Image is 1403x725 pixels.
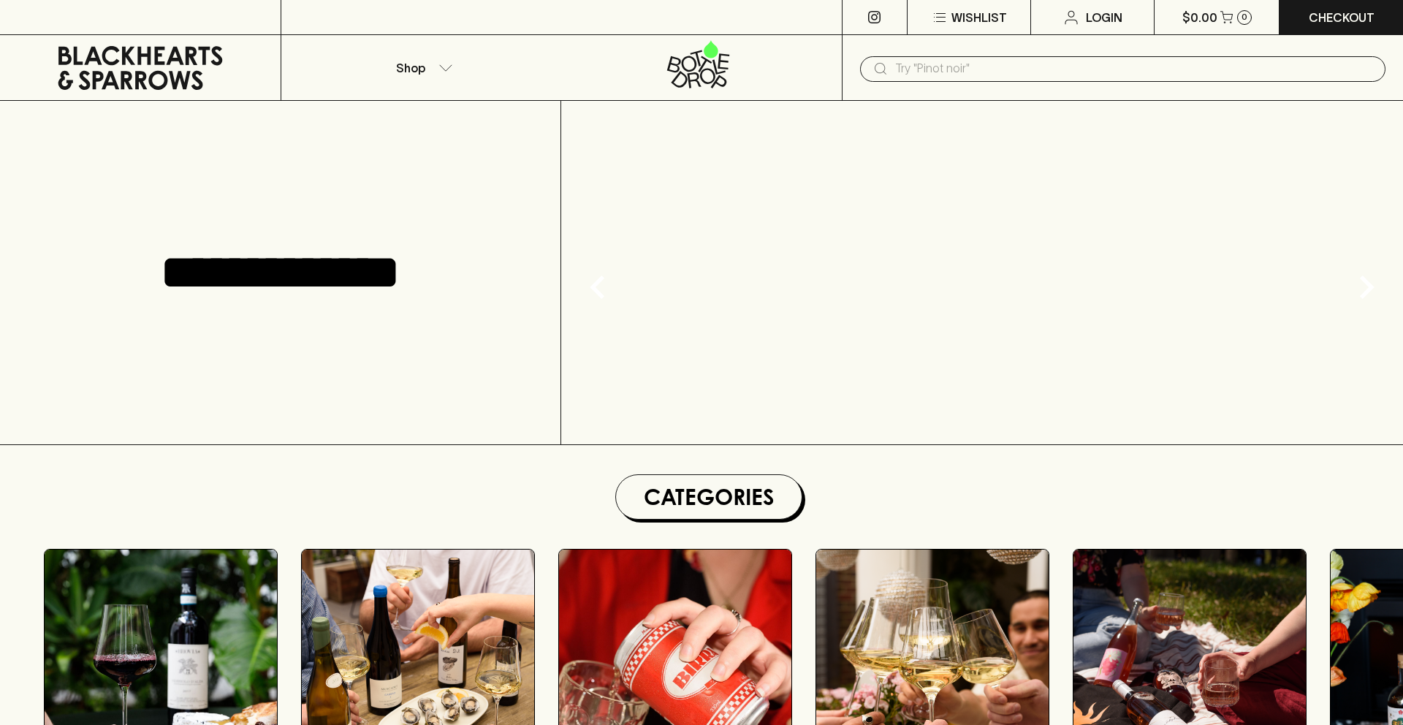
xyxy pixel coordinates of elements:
button: Previous [569,258,627,316]
button: Next [1337,258,1396,316]
p: $0.00 [1182,9,1217,26]
button: Shop [281,35,562,100]
img: gif;base64,R0lGODlhAQABAAAAACH5BAEKAAEALAAAAAABAAEAAAICTAEAOw== [561,101,1403,444]
p: Shop [396,59,425,77]
p: Login [1086,9,1122,26]
p: Wishlist [951,9,1007,26]
p: Checkout [1309,9,1375,26]
p: 0 [1242,13,1247,21]
h1: Categories [622,481,796,513]
input: Try "Pinot noir" [895,57,1374,80]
